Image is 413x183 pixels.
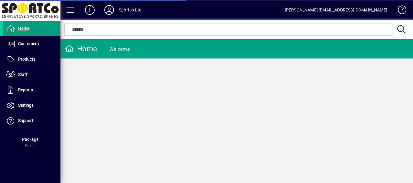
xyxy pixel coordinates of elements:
[18,87,33,92] span: Reports
[18,26,29,31] span: Home
[18,103,34,108] span: Settings
[65,44,97,54] div: Home
[99,5,119,15] button: Profile
[109,44,130,54] div: Welcome
[3,98,60,113] a: Settings
[18,57,35,62] span: Products
[22,137,38,142] span: Package
[3,36,60,52] a: Customers
[119,5,141,15] div: Sportco Ltd
[80,5,99,15] button: Add
[18,118,33,123] span: Support
[393,1,405,21] a: Knowledge Base
[3,113,60,128] a: Support
[3,83,60,98] a: Reports
[285,5,387,15] div: [PERSON_NAME] [EMAIL_ADDRESS][DOMAIN_NAME]
[18,72,28,77] span: Staff
[3,52,60,67] a: Products
[18,41,39,46] span: Customers
[3,67,60,82] a: Staff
